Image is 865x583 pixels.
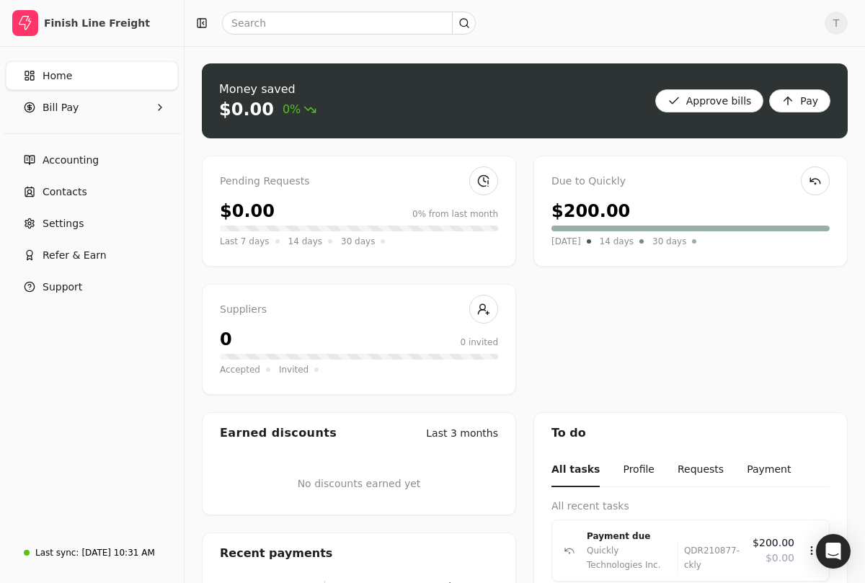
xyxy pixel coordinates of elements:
div: $200.00 [551,198,630,224]
span: Contacts [43,184,87,200]
div: To do [534,413,847,453]
a: Accounting [6,146,178,174]
span: $200.00 [753,535,794,551]
div: 0% from last month [412,208,498,221]
span: 14 days [288,234,322,249]
a: Last sync:[DATE] 10:31 AM [6,540,178,566]
div: Last 3 months [426,426,498,441]
span: 30 days [652,234,686,249]
span: [DATE] [551,234,581,249]
span: $0.00 [766,551,794,566]
button: Requests [678,453,724,487]
span: Refer & Earn [43,248,107,263]
div: 0 [220,326,232,352]
span: Home [43,68,72,84]
div: Quickly Technologies Inc. [587,543,672,572]
div: Suppliers [220,302,498,318]
span: Invited [279,362,309,377]
a: Home [6,61,178,90]
div: All recent tasks [551,499,830,514]
span: 30 days [341,234,375,249]
button: Payment [747,453,791,487]
div: Last sync: [35,546,79,559]
button: Support [6,272,178,301]
div: QDR210877-ckly [678,543,741,572]
button: All tasks [551,453,600,487]
div: Open Intercom Messenger [816,534,851,569]
div: Payment due [587,529,741,543]
div: [DATE] 10:31 AM [81,546,154,559]
span: Last 7 days [220,234,270,249]
div: Recent payments [203,533,515,574]
div: Finish Line Freight [44,16,172,30]
span: 0% [283,101,316,118]
button: Approve bills [655,89,764,112]
span: Bill Pay [43,100,79,115]
a: Contacts [6,177,178,206]
button: Pay [769,89,830,112]
div: $0.00 [220,198,275,224]
span: Accepted [220,362,260,377]
div: No discounts earned yet [298,453,421,515]
div: Pending Requests [220,174,498,190]
a: Settings [6,209,178,238]
span: Accounting [43,153,99,168]
button: Profile [623,453,655,487]
span: Settings [43,216,84,231]
div: Earned discounts [220,424,337,442]
button: T [825,12,848,35]
div: $0.00 [219,98,274,121]
input: Search [222,12,476,35]
span: Support [43,280,82,295]
div: Due to Quickly [551,174,830,190]
span: 14 days [600,234,634,249]
button: Refer & Earn [6,241,178,270]
div: 0 invited [460,336,498,349]
button: Bill Pay [6,93,178,122]
div: Money saved [219,81,316,98]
